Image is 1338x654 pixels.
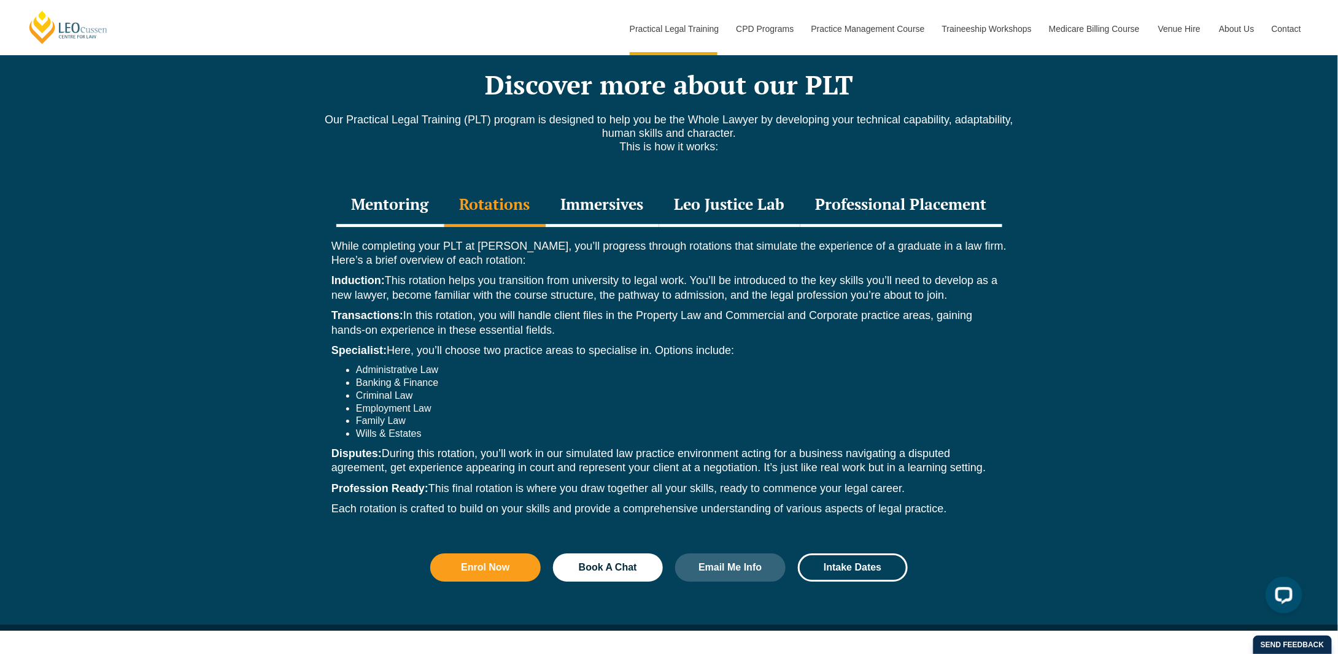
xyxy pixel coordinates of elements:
li: Wills & Estates [356,428,1007,440]
a: Email Me Info [675,553,786,582]
div: Immersives [546,184,659,227]
a: CPD Programs [727,2,802,55]
a: Book A Chat [553,553,663,582]
strong: Transactions: [331,309,403,321]
p: Our Practical Legal Training (PLT) program is designed to help you be the Whole Lawyer by develop... [319,113,1019,153]
h2: Discover more about our PLT [319,69,1019,100]
strong: Specialist: [331,344,387,356]
span: Email Me Info [698,563,762,572]
a: Traineeship Workshops [933,2,1040,55]
li: Criminal Law [356,390,1007,402]
span: Intake Dates [824,563,881,572]
div: Rotations [444,184,546,227]
p: This rotation helps you transition from university to legal work. You’ll be introduced to the key... [331,274,1007,302]
li: Banking & Finance [356,377,1007,390]
a: Practice Management Course [802,2,933,55]
a: Contact [1263,2,1310,55]
a: Enrol Now [430,553,541,582]
a: Intake Dates [798,553,908,582]
div: Mentoring [336,184,444,227]
a: About Us [1210,2,1263,55]
a: Practical Legal Training [621,2,727,55]
a: [PERSON_NAME] Centre for Law [28,10,109,45]
li: Administrative Law [356,364,1007,377]
p: This final rotation is where you draw together all your skills, ready to commence your legal career. [331,482,1007,496]
li: Employment Law [356,402,1007,415]
p: Each rotation is crafted to build on your skills and provide a comprehensive understanding of var... [331,502,1007,516]
span: Book A Chat [579,563,637,572]
div: Professional Placement [800,184,1002,227]
li: Family Law [356,415,1007,428]
div: Leo Justice Lab [659,184,800,227]
a: Venue Hire [1149,2,1210,55]
p: During this rotation, you’ll work in our simulated law practice environment acting for a business... [331,447,1007,475]
strong: Profession Ready: [331,482,428,494]
strong: Induction: [331,274,385,287]
p: While completing your PLT at [PERSON_NAME], you’ll progress through rotations that simulate the e... [331,239,1007,268]
p: Here, you’ll choose two practice areas to specialise in. Options include: [331,344,1007,358]
span: Enrol Now [461,563,509,572]
iframe: LiveChat chat widget [1256,572,1307,623]
a: Medicare Billing Course [1040,2,1149,55]
strong: Disputes: [331,447,382,460]
p: In this rotation, you will handle client files in the Property Law and Commercial and Corporate p... [331,309,1007,337]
